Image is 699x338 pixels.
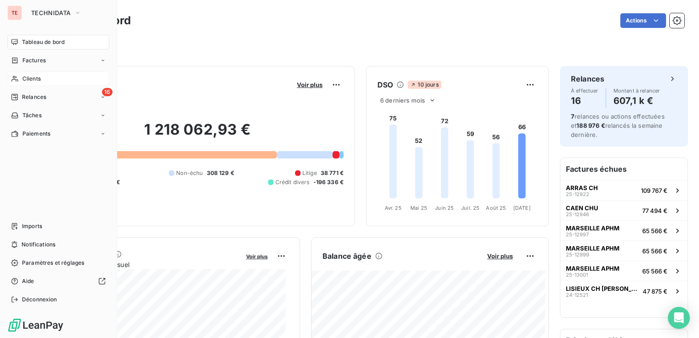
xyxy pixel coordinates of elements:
[566,292,588,298] span: 24-12521
[7,318,64,333] img: Logo LeanPay
[22,222,42,230] span: Imports
[385,205,402,211] tspan: Avr. 25
[31,9,70,16] span: TECHNIDATA
[22,75,41,83] span: Clients
[566,191,589,197] span: 25-12922
[52,120,344,148] h2: 1 218 062,93 €
[566,272,588,278] span: 25-13001
[571,113,575,120] span: 7
[642,227,667,234] span: 65 566 €
[176,169,203,177] span: Non-échu
[613,88,660,93] span: Montant à relancer
[207,169,234,177] span: 308 129 €
[246,253,268,260] span: Voir plus
[323,251,371,262] h6: Balance âgée
[52,260,240,269] span: Chiffre d'affaires mensuel
[560,200,688,220] button: CAEN CHU25-1294677 494 €
[566,212,589,217] span: 25-12946
[302,169,317,177] span: Litige
[571,73,604,84] h6: Relances
[22,130,50,138] span: Paiements
[410,205,427,211] tspan: Mai 25
[313,178,344,186] span: -196 336 €
[435,205,454,211] tspan: Juin 25
[620,13,666,28] button: Actions
[566,232,589,237] span: 25-12997
[7,5,22,20] div: TE
[613,93,660,108] h4: 607,1 k €
[566,204,598,212] span: CAEN CHU
[243,252,270,260] button: Voir plus
[571,88,598,93] span: À effectuer
[560,158,688,180] h6: Factures échues
[486,205,506,211] tspan: Août 25
[576,122,605,129] span: 188 976 €
[642,207,667,214] span: 77 494 €
[22,240,55,249] span: Notifications
[560,261,688,281] button: MARSEILLE APHM25-1300165 566 €
[566,184,598,191] span: ARRAS CH
[484,252,516,260] button: Voir plus
[668,307,690,329] div: Open Intercom Messenger
[22,259,84,267] span: Paramètres et réglages
[22,295,57,304] span: Déconnexion
[560,180,688,200] button: ARRAS CH25-12922109 767 €
[641,187,667,194] span: 109 767 €
[566,224,619,232] span: MARSEILLE APHM
[571,113,665,138] span: relances ou actions effectuées et relancés la semaine dernière.
[566,285,639,292] span: LISIEUX CH [PERSON_NAME]
[487,252,513,260] span: Voir plus
[294,81,325,89] button: Voir plus
[408,81,441,89] span: 10 jours
[571,93,598,108] h4: 16
[297,81,323,88] span: Voir plus
[513,205,531,211] tspan: [DATE]
[102,88,113,96] span: 16
[461,205,479,211] tspan: Juil. 25
[7,274,109,289] a: Aide
[560,240,688,261] button: MARSEILLE APHM25-1299965 566 €
[22,38,65,46] span: Tableau de bord
[22,93,46,101] span: Relances
[321,169,344,177] span: 38 771 €
[22,111,42,120] span: Tâches
[275,178,310,186] span: Crédit divers
[566,252,589,257] span: 25-12999
[380,97,425,104] span: 6 derniers mois
[22,56,46,65] span: Factures
[560,281,688,301] button: LISIEUX CH [PERSON_NAME]24-1252147 875 €
[643,288,667,295] span: 47 875 €
[560,220,688,240] button: MARSEILLE APHM25-1299765 566 €
[377,79,393,90] h6: DSO
[642,247,667,255] span: 65 566 €
[642,267,667,275] span: 65 566 €
[566,245,619,252] span: MARSEILLE APHM
[22,277,34,285] span: Aide
[566,265,619,272] span: MARSEILLE APHM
